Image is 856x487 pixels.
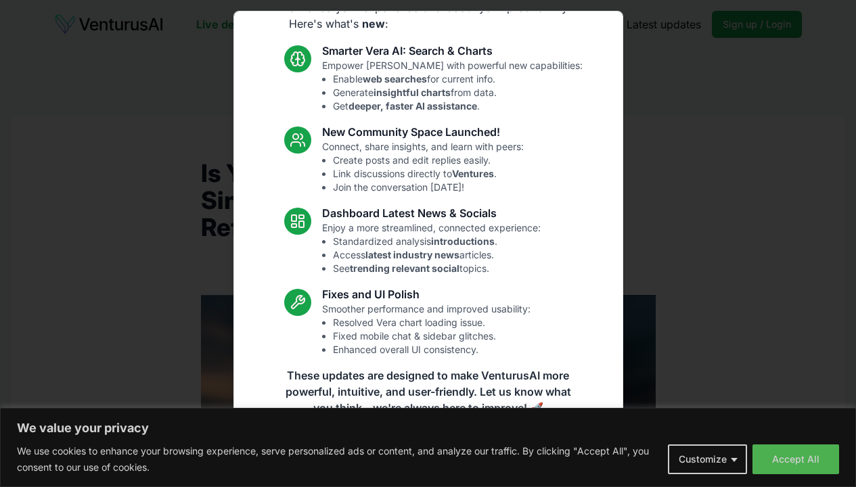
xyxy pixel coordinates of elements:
[333,181,524,194] li: Join the conversation [DATE]!
[322,286,531,302] h3: Fixes and UI Polish
[333,167,524,181] li: Link discussions directly to .
[322,59,583,113] p: Empower [PERSON_NAME] with powerful new capabilities:
[322,302,531,356] p: Smoother performance and improved usability:
[322,43,583,59] h3: Smarter Vera AI: Search & Charts
[333,248,541,262] li: Access articles.
[322,221,541,275] p: Enjoy a more streamlined, connected experience:
[362,17,385,30] strong: new
[431,235,495,247] strong: introductions
[333,329,531,343] li: Fixed mobile chat & sidebar glitches.
[333,72,583,86] li: Enable for current info.
[327,432,530,459] a: Read the full announcement on our blog!
[350,262,459,274] strong: trending relevant social
[348,100,477,112] strong: deeper, faster AI assistance
[333,235,541,248] li: Standardized analysis .
[452,168,494,179] strong: Ventures
[374,87,451,98] strong: insightful charts
[277,367,580,416] p: These updates are designed to make VenturusAI more powerful, intuitive, and user-friendly. Let us...
[333,154,524,167] li: Create posts and edit replies easily.
[363,73,427,85] strong: web searches
[333,262,541,275] li: See topics.
[333,316,531,329] li: Resolved Vera chart loading issue.
[333,99,583,113] li: Get .
[333,86,583,99] li: Generate from data.
[365,249,459,260] strong: latest industry news
[322,205,541,221] h3: Dashboard Latest News & Socials
[322,124,524,140] h3: New Community Space Launched!
[333,343,531,356] li: Enhanced overall UI consistency.
[322,140,524,194] p: Connect, share insights, and learn with peers:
